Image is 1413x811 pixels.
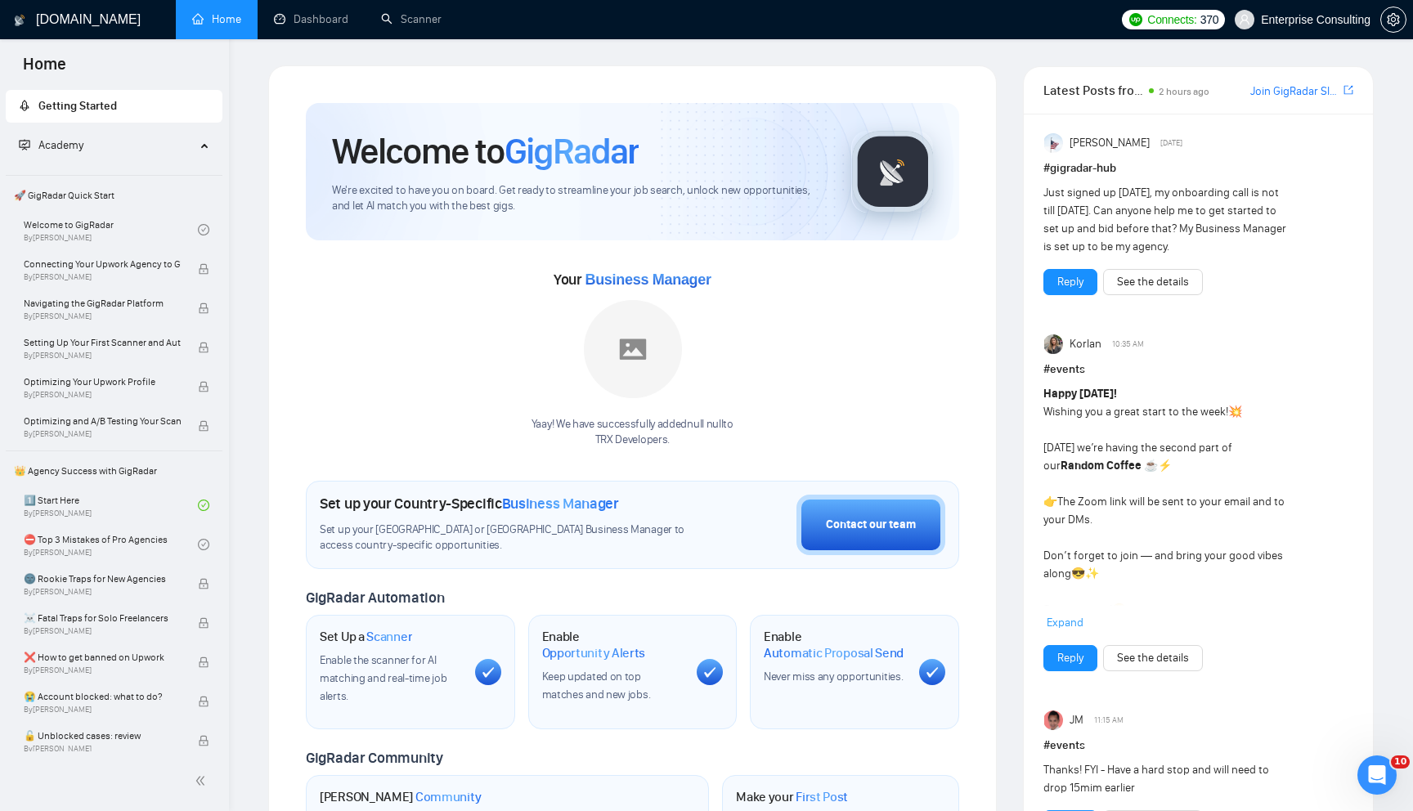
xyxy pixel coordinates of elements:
span: 🌚 Rookie Traps for New Agencies [24,571,181,587]
span: ⚡ [1158,459,1172,473]
h1: Welcome to [332,129,639,173]
span: lock [198,617,209,629]
a: export [1343,83,1353,98]
span: Navigating the GigRadar Platform [24,295,181,311]
img: gigradar-logo.png [852,131,934,213]
span: rocket [19,100,30,111]
span: Academy [19,138,83,152]
span: By [PERSON_NAME] [24,351,181,361]
span: 🚀 GigRadar Quick Start [7,179,221,212]
span: Business Manager [502,495,619,513]
div: Contact our team [826,516,916,534]
span: Never miss any opportunities. [764,670,903,683]
button: Contact our team [796,495,945,555]
span: ❌ How to get banned on Upwork [24,649,181,665]
span: Korlan [1070,335,1101,353]
span: By [PERSON_NAME] [24,705,181,715]
span: Optimizing and A/B Testing Your Scanner for Better Results [24,413,181,429]
span: lock [198,656,209,668]
span: check-circle [198,539,209,550]
button: Reply [1043,645,1097,671]
span: check-circle [198,224,209,235]
span: 👉 [1043,495,1057,509]
button: See the details [1103,645,1203,671]
button: setting [1380,7,1406,33]
span: 10 [1391,755,1410,768]
h1: Make your [736,789,848,805]
a: Reply [1057,649,1083,667]
img: Korlan [1044,334,1064,354]
span: Opportunity Alerts [542,645,646,661]
h1: [PERSON_NAME] [320,789,482,805]
span: We're excited to have you on board. Get ready to streamline your job search, unlock new opportuni... [332,183,825,214]
span: Getting Started [38,99,117,113]
span: ☺️ [1112,603,1126,616]
span: ☠️ Fatal Traps for Solo Freelancers [24,610,181,626]
a: 1️⃣ Start HereBy[PERSON_NAME] [24,487,198,523]
span: 2 hours ago [1159,86,1209,97]
span: export [1343,83,1353,96]
span: setting [1381,13,1406,26]
span: By [PERSON_NAME] [24,626,181,636]
a: Welcome to GigRadarBy[PERSON_NAME] [24,212,198,248]
span: Your [554,271,711,289]
h1: Enable [764,629,906,661]
span: lock [198,696,209,707]
span: lock [198,420,209,432]
span: 370 [1200,11,1218,29]
span: Setting Up Your First Scanner and Auto-Bidder [24,334,181,351]
span: lock [198,735,209,746]
strong: Happy [DATE]! [1043,387,1117,401]
strong: Random Coffee [1061,459,1142,473]
span: Enable the scanner for AI matching and real-time job alerts. [320,653,446,703]
h1: Set up your Country-Specific [320,495,619,513]
span: lock [198,302,209,314]
span: By [PERSON_NAME] [24,272,181,282]
iframe: Intercom live chat [1357,755,1397,795]
a: setting [1380,13,1406,26]
span: Automatic Proposal Send [764,645,904,661]
h1: Set Up a [320,629,412,645]
span: Community [415,789,482,805]
span: Optimizing Your Upwork Profile [24,374,181,390]
button: See the details [1103,269,1203,295]
h1: # events [1043,737,1353,755]
a: searchScanner [381,12,442,26]
a: Join GigRadar Slack Community [1250,83,1340,101]
span: By [PERSON_NAME] [24,429,181,439]
img: Anisuzzaman Khan [1044,133,1064,153]
span: 11:15 AM [1094,713,1124,728]
span: By [PERSON_NAME] [24,311,181,321]
span: 💥 [1228,405,1242,419]
img: JM [1044,710,1064,730]
span: Set up your [GEOGRAPHIC_DATA] or [GEOGRAPHIC_DATA] Business Manager to access country-specific op... [320,522,695,553]
span: Academy [38,138,83,152]
span: Connecting Your Upwork Agency to GigRadar [24,256,181,272]
span: check-circle [198,500,209,511]
span: lock [198,381,209,392]
span: lock [198,578,209,589]
span: Latest Posts from the GigRadar Community [1043,80,1144,101]
span: ✨ [1085,567,1099,580]
span: 🔓 Unblocked cases: review [24,728,181,744]
span: First Post [796,789,848,805]
span: 😭 Account blocked: what to do? [24,688,181,705]
h1: # events [1043,361,1353,379]
a: homeHome [192,12,241,26]
img: placeholder.png [584,300,682,398]
span: JM [1070,711,1083,729]
span: Home [10,52,79,87]
button: Reply [1043,269,1097,295]
div: Just signed up [DATE], my onboarding call is not till [DATE]. Can anyone help me to get started t... [1043,184,1291,256]
span: [DATE] [1160,136,1182,150]
span: lock [198,342,209,353]
h1: # gigradar-hub [1043,159,1353,177]
span: GigRadar [505,129,639,173]
span: Expand [1047,616,1083,630]
h1: Enable [542,629,684,661]
span: 👑 Agency Success with GigRadar [7,455,221,487]
div: Wishing you a great start to the week! [DATE] we’re having the second part of our The Zoom link w... [1043,385,1291,673]
li: Getting Started [6,90,222,123]
img: logo [14,7,25,34]
span: Connects: [1147,11,1196,29]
